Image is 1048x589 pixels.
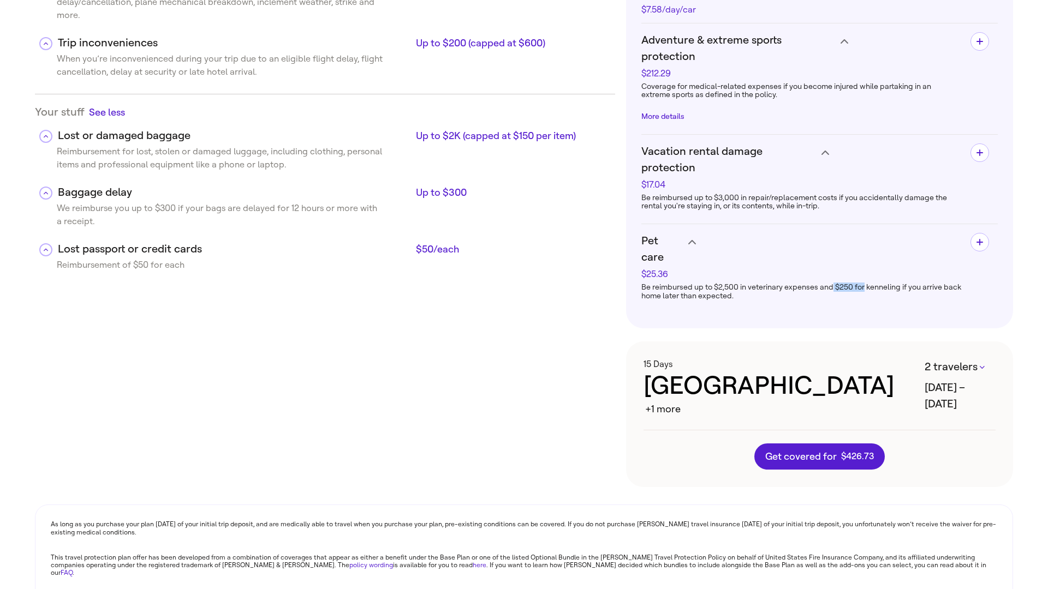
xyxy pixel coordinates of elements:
button: Add [970,32,989,51]
div: Up to $2K (capped at $150 per item) [416,129,606,142]
div: Baggage delay [58,184,412,201]
div: Be reimbursed up to $2,500 in veterinary expenses and $250 for kenneling if you arrive back home ... [641,279,962,304]
button: Add [970,233,989,251]
div: Lost passport or credit cards$50/each [35,232,615,259]
p: This travel protection plan offer has been developed from a combination of coverages that appear ... [51,554,997,577]
h3: [DATE] – [DATE] [925,359,996,417]
div: Reimbursement for lost, stolen or damaged luggage, including clothing, personal items and profess... [35,145,383,176]
button: Get covered for$426.73 [754,443,885,470]
div: $17.04 [641,181,816,189]
div: $25.36 [641,270,682,279]
span: /day/car [662,4,696,15]
div: Up to $200 (capped at $600) [416,37,606,50]
h4: Adventure & extreme sports protection$212.29 [641,32,962,78]
div: Up to $300 [416,186,606,199]
span: Vacation rental damage protection [641,143,816,176]
div: When you’re inconvenienced during your trip due to an eligible flight delay, flight cancellation,... [35,52,383,83]
button: More details [641,112,684,121]
a: policy wording [349,561,393,569]
div: $50/each [416,243,606,256]
div: Trip inconveniencesUp to $200 (capped at $600) [35,52,615,83]
a: here [473,561,486,569]
span: 426 [846,451,862,462]
div: Reimbursement of $50 for each [35,259,184,276]
span: Get covered for [765,451,874,462]
div: Lost passport or credit cards [58,241,412,257]
a: FAQ [61,569,73,576]
div: Trip inconveniences [58,35,412,51]
button: See less [89,105,125,119]
h4: Vacation rental damage protection$17.04 [641,143,962,189]
h3: 15 Days [644,359,916,369]
span: $ [841,451,846,462]
div: We reimburse you up to $300 if your bags are delayed for 12 hours or more with a receipt. [35,202,383,232]
span: Pet care [641,233,682,266]
span: Adventure & extreme sports protection [641,32,835,65]
div: Lost or damaged baggage [58,128,412,144]
span: . [862,451,864,462]
p: As long as you purchase your plan [DATE] of your initial trip deposit, and are medically able to ... [51,520,997,536]
div: $7.58 [641,5,717,14]
button: Add [970,143,989,162]
button: 2 travelers [925,359,985,375]
h4: Pet care$25.36 [641,233,962,279]
div: +1 more [645,402,681,417]
div: Be reimbursed up to $3,000 in repair/replacement costs if you accidentally damage the rental you'... [641,189,962,215]
div: Lost or damaged baggageUp to $2K (capped at $150 per item) [35,119,615,145]
div: [GEOGRAPHIC_DATA] [644,370,916,417]
div: Coverage for medical-related expenses if you become injured while partaking in an extreme sports ... [641,78,962,125]
div: Your stuff [35,105,615,119]
div: $212.29 [641,69,835,78]
div: Baggage delayUp to $300 [35,176,615,202]
div: Trip inconveniencesUp to $200 (capped at $600) [35,26,615,52]
span: 73 [864,451,874,462]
